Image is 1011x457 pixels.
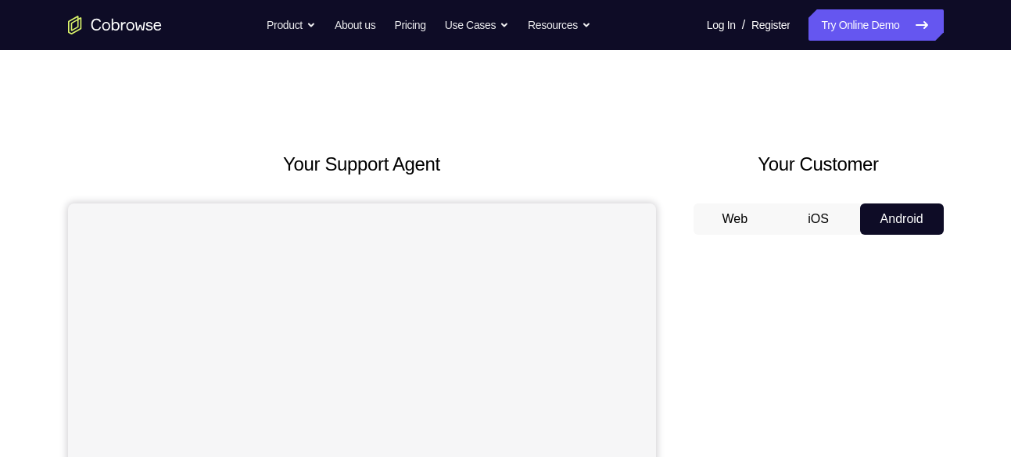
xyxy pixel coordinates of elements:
a: Try Online Demo [808,9,943,41]
span: / [742,16,745,34]
a: Pricing [394,9,425,41]
h2: Your Customer [694,150,944,178]
button: iOS [776,203,860,235]
a: About us [335,9,375,41]
h2: Your Support Agent [68,150,656,178]
button: Use Cases [445,9,509,41]
a: Go to the home page [68,16,162,34]
button: Product [267,9,316,41]
a: Register [751,9,790,41]
button: Resources [528,9,591,41]
button: Android [860,203,944,235]
button: Web [694,203,777,235]
a: Log In [707,9,736,41]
